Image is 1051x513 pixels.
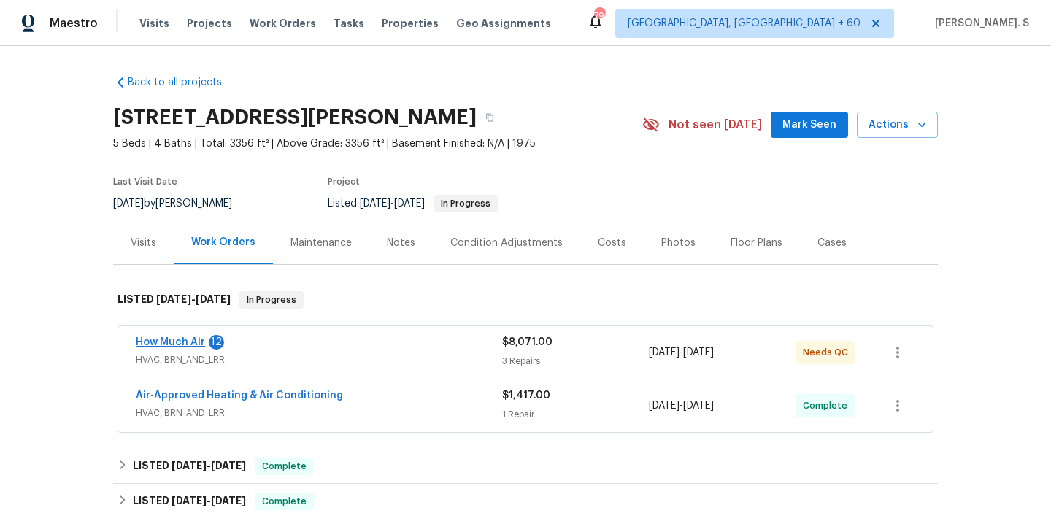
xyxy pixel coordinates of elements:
[136,390,343,401] a: Air-Approved Heating & Air Conditioning
[502,390,550,401] span: $1,417.00
[328,177,360,186] span: Project
[803,345,854,360] span: Needs QC
[136,337,205,347] a: How Much Air
[133,493,246,510] h6: LISTED
[502,407,649,422] div: 1 Repair
[394,198,425,209] span: [DATE]
[156,294,231,304] span: -
[131,236,156,250] div: Visits
[661,236,696,250] div: Photos
[669,117,762,132] span: Not seen [DATE]
[113,277,938,323] div: LISTED [DATE]-[DATE]In Progress
[50,16,98,31] span: Maestro
[211,460,246,471] span: [DATE]
[360,198,390,209] span: [DATE]
[172,495,246,506] span: -
[628,16,861,31] span: [GEOGRAPHIC_DATA], [GEOGRAPHIC_DATA] + 60
[256,494,312,509] span: Complete
[683,401,714,411] span: [DATE]
[502,354,649,369] div: 3 Repairs
[256,459,312,474] span: Complete
[731,236,782,250] div: Floor Plans
[328,198,498,209] span: Listed
[191,235,255,250] div: Work Orders
[156,294,191,304] span: [DATE]
[187,16,232,31] span: Projects
[857,112,938,139] button: Actions
[133,458,246,475] h6: LISTED
[598,236,626,250] div: Costs
[209,335,224,350] div: 12
[502,337,553,347] span: $8,071.00
[136,406,502,420] span: HVAC, BRN_AND_LRR
[435,199,496,208] span: In Progress
[211,495,246,506] span: [DATE]
[477,104,503,131] button: Copy Address
[172,495,207,506] span: [DATE]
[113,177,177,186] span: Last Visit Date
[649,401,680,411] span: [DATE]
[113,136,642,151] span: 5 Beds | 4 Baths | Total: 3356 ft² | Above Grade: 3356 ft² | Basement Finished: N/A | 1975
[456,16,551,31] span: Geo Assignments
[450,236,563,250] div: Condition Adjustments
[118,291,231,309] h6: LISTED
[771,112,848,139] button: Mark Seen
[113,110,477,125] h2: [STREET_ADDRESS][PERSON_NAME]
[929,16,1029,31] span: [PERSON_NAME]. S
[649,398,714,413] span: -
[250,16,316,31] span: Work Orders
[869,116,926,134] span: Actions
[782,116,836,134] span: Mark Seen
[649,345,714,360] span: -
[334,18,364,28] span: Tasks
[382,16,439,31] span: Properties
[113,195,250,212] div: by [PERSON_NAME]
[172,460,246,471] span: -
[817,236,847,250] div: Cases
[387,236,415,250] div: Notes
[196,294,231,304] span: [DATE]
[290,236,352,250] div: Maintenance
[172,460,207,471] span: [DATE]
[594,9,604,23] div: 796
[139,16,169,31] span: Visits
[649,347,680,358] span: [DATE]
[113,198,144,209] span: [DATE]
[136,352,502,367] span: HVAC, BRN_AND_LRR
[241,293,302,307] span: In Progress
[360,198,425,209] span: -
[113,449,938,484] div: LISTED [DATE]-[DATE]Complete
[683,347,714,358] span: [DATE]
[113,75,253,90] a: Back to all projects
[803,398,853,413] span: Complete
